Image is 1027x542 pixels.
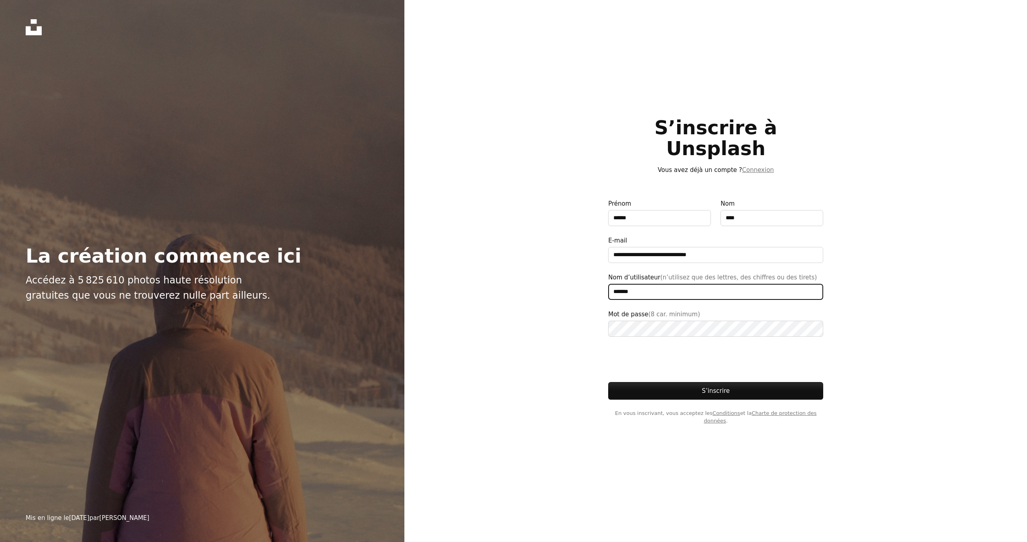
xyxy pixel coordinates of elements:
[608,199,711,226] label: Prénom
[608,284,823,300] input: Nom d’utilisateur(n’utilisez que des lettres, des chiffres ou des tirets)
[608,273,823,300] label: Nom d’utilisateur
[608,247,823,263] input: E-mail
[69,514,89,522] time: 19 février 2025 à 19:10:00 UTC−5
[608,309,823,337] label: Mot de passe
[721,210,823,226] input: Nom
[608,409,823,425] span: En vous inscrivant, vous acceptez les et la .
[26,273,271,303] p: Accédez à 5 825 610 photos haute résolution gratuites que vous ne trouverez nulle part ailleurs.
[712,410,740,416] a: Conditions
[608,117,823,159] h1: S’inscrire à Unsplash
[660,274,817,281] span: (n’utilisez que des lettres, des chiffres ou des tirets)
[742,166,774,174] a: Connexion
[608,210,711,226] input: Prénom
[608,165,823,175] p: Vous avez déjà un compte ?
[608,236,823,263] label: E-mail
[608,382,823,400] button: S’inscrire
[721,199,823,226] label: Nom
[608,321,823,337] input: Mot de passe(8 car. minimum)
[26,245,301,266] h2: La création commence ici
[704,410,816,424] a: Charte de protection des données
[648,311,700,318] span: (8 car. minimum)
[26,19,42,35] a: Accueil — Unsplash
[26,513,149,523] div: Mis en ligne le par [PERSON_NAME]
